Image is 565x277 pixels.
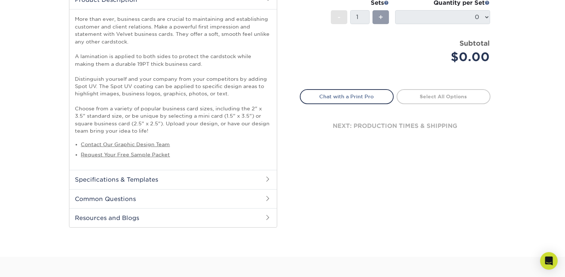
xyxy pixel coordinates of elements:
[378,12,383,23] span: +
[69,170,277,189] h2: Specifications & Templates
[300,89,394,104] a: Chat with a Print Pro
[81,152,170,158] a: Request Your Free Sample Packet
[397,89,490,104] a: Select All Options
[69,208,277,227] h2: Resources and Blogs
[460,39,490,47] strong: Subtotal
[75,15,271,134] p: More than ever, business cards are crucial to maintaining and establishing customer and client re...
[69,189,277,208] h2: Common Questions
[300,104,490,148] div: next: production times & shipping
[540,252,558,270] div: Open Intercom Messenger
[401,48,490,66] div: $0.00
[81,141,170,147] a: Contact Our Graphic Design Team
[337,12,341,23] span: -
